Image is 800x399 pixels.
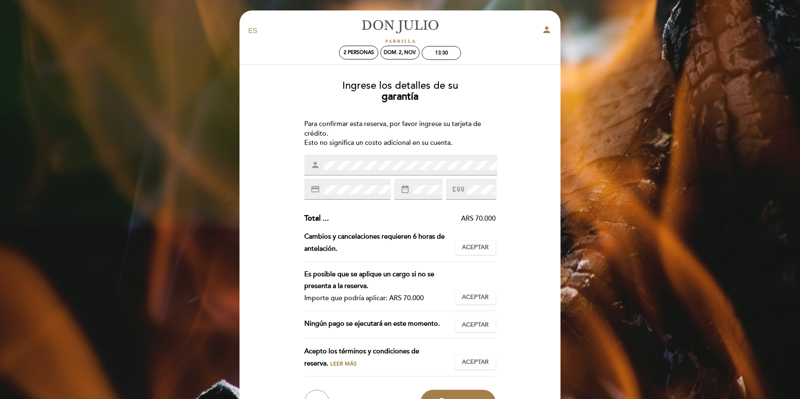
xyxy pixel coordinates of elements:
button: Aceptar [455,241,496,255]
span: Aceptar [462,243,489,252]
div: Ningún pago se ejecutará en este momento. [304,318,455,332]
span: Aceptar [462,293,489,302]
i: person [311,160,320,170]
span: Total ... [304,214,329,223]
span: Aceptar [462,358,489,367]
button: person [542,25,552,38]
i: person [542,25,552,35]
i: credit_card [311,185,320,194]
span: 2 personas [344,49,374,56]
b: garantía [382,90,418,103]
div: Importe que podría aplicar: ARS 70.000 [304,292,448,304]
div: dom. 2, nov. [384,49,416,56]
i: date_range [400,185,410,194]
div: Cambios y cancelaciones requieren 6 horas de antelación. [304,231,455,255]
div: Acepto los términos y condiciones de reserva. [304,345,455,370]
div: Para confirmar esta reserva, por favor ingrese su tarjeta de crédito. Esto no significa un costo ... [304,119,496,148]
div: 13:30 [435,50,448,56]
span: Leer más [330,360,357,367]
div: Es posible que se aplique un cargo si no se presenta a la reserva. [304,268,448,293]
span: Aceptar [462,321,489,329]
button: Aceptar [455,290,496,304]
button: Aceptar [455,318,496,332]
a: [PERSON_NAME] [348,20,452,43]
span: Ingrese los detalles de su [342,80,458,92]
button: Aceptar [455,355,496,370]
div: ARS 70.000 [329,214,496,224]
